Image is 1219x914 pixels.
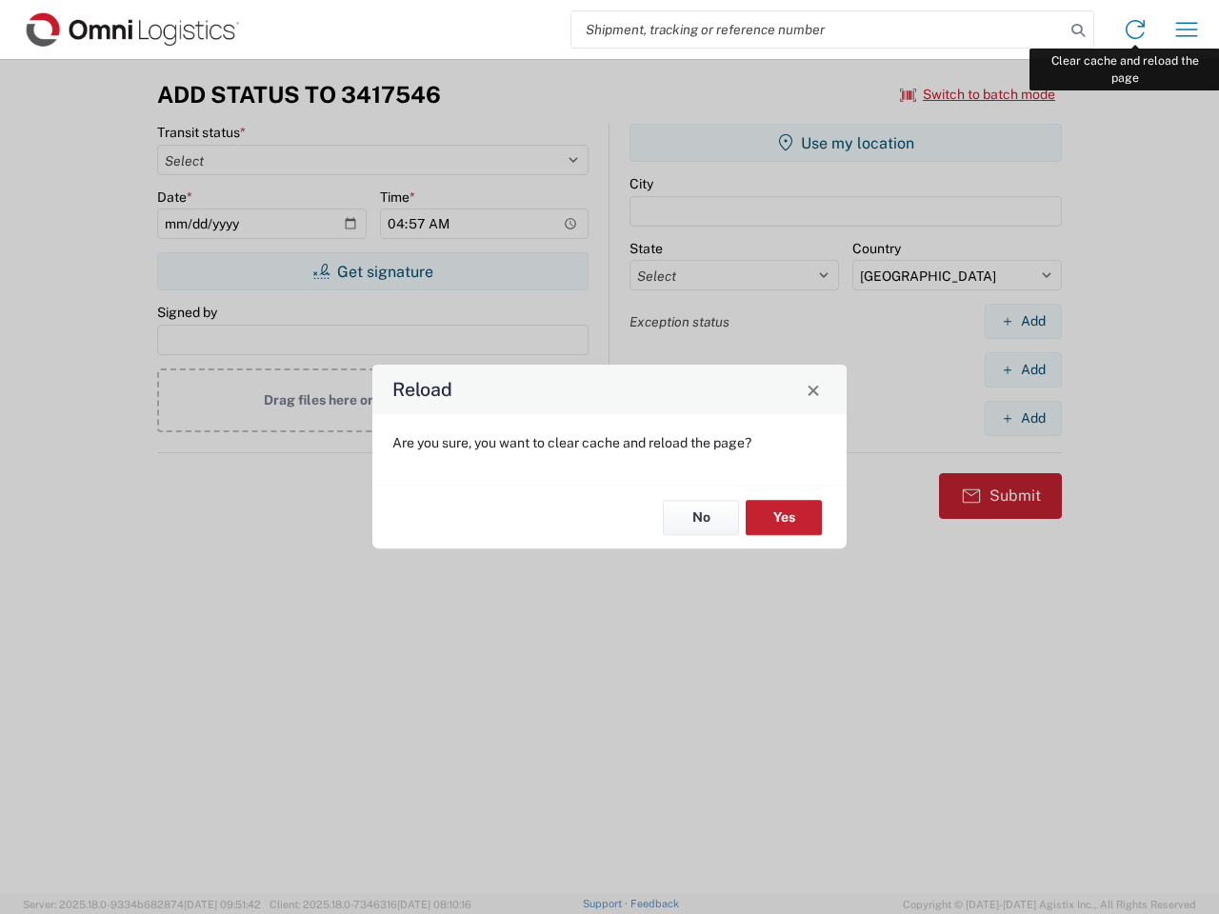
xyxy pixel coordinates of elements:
button: Yes [746,500,822,535]
input: Shipment, tracking or reference number [571,11,1065,48]
button: No [663,500,739,535]
p: Are you sure, you want to clear cache and reload the page? [392,434,827,451]
button: Close [800,376,827,403]
h4: Reload [392,376,452,404]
